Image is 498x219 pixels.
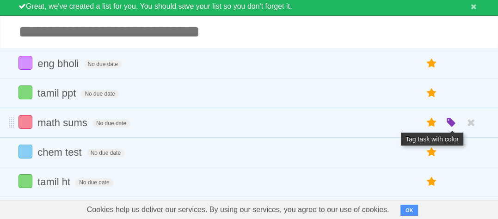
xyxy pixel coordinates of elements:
[423,115,441,130] label: Star task
[75,178,113,187] span: No due date
[423,174,441,189] label: Star task
[18,115,32,129] label: Done
[400,205,418,216] button: OK
[18,174,32,188] label: Done
[37,117,90,128] span: math sums
[423,85,441,101] label: Star task
[18,85,32,99] label: Done
[84,60,122,68] span: No due date
[87,149,124,157] span: No due date
[18,56,32,70] label: Done
[37,176,73,188] span: tamil ht
[423,145,441,160] label: Star task
[37,87,78,99] span: tamil ppt
[81,90,118,98] span: No due date
[92,119,130,128] span: No due date
[37,58,81,69] span: eng bholi
[18,145,32,158] label: Done
[78,201,399,219] span: Cookies help us deliver our services. By using our services, you agree to our use of cookies.
[37,146,84,158] span: chem test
